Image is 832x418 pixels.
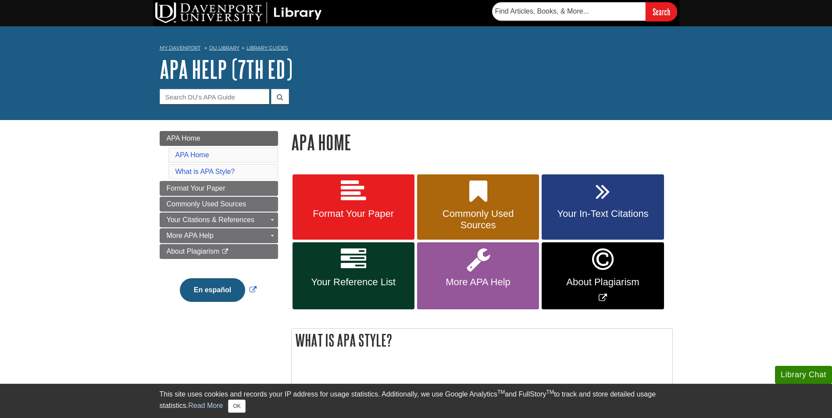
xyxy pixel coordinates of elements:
span: Your Citations & References [167,216,254,223]
span: Format Your Paper [167,184,225,192]
a: About Plagiarism [160,244,278,259]
a: APA Help (7th Ed) [160,56,293,83]
input: Search DU's APA Guide [160,89,269,104]
input: Find Articles, Books, & More... [492,2,646,21]
a: Commonly Used Sources [417,174,539,240]
a: More APA Help [417,242,539,309]
div: This site uses cookies and records your IP address for usage statistics. Additionally, we use Goo... [160,389,673,413]
nav: breadcrumb [160,42,673,56]
span: Your In-Text Citations [548,208,657,220]
div: Guide Page Menu [160,131,278,317]
span: Commonly Used Sources [424,208,532,231]
span: More APA Help [424,276,532,288]
a: Link opens in new window [178,286,259,294]
span: About Plagiarism [167,248,220,255]
button: Close [228,400,245,413]
button: En español [180,278,245,302]
a: Your In-Text Citations [542,174,664,240]
span: Your Reference List [299,276,408,288]
a: APA Home [160,131,278,146]
span: Commonly Used Sources [167,200,246,208]
span: About Plagiarism [548,276,657,288]
input: Search [646,2,677,21]
a: Commonly Used Sources [160,197,278,212]
i: This link opens in a new window [221,249,229,255]
span: Format Your Paper [299,208,408,220]
button: Library Chat [775,366,832,384]
img: DU Library [155,2,322,23]
h1: APA Home [291,131,673,153]
a: Library Guides [246,45,288,51]
a: What is APA Style? [175,168,235,175]
a: Your Reference List [293,242,414,309]
span: APA Home [167,135,200,142]
a: Link opens in new window [542,242,664,309]
a: APA Home [175,151,209,159]
a: Format Your Paper [160,181,278,196]
a: More APA Help [160,228,278,243]
a: DU Library [209,45,239,51]
a: Read More [188,402,223,409]
a: Your Citations & References [160,213,278,227]
form: Searches DU Library's articles, books, and more [492,2,677,21]
sup: TM [497,389,505,395]
sup: TM [546,389,554,395]
a: My Davenport [160,44,200,52]
h2: What is APA Style? [292,329,672,352]
span: More APA Help [167,232,214,239]
a: Format Your Paper [293,174,414,240]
